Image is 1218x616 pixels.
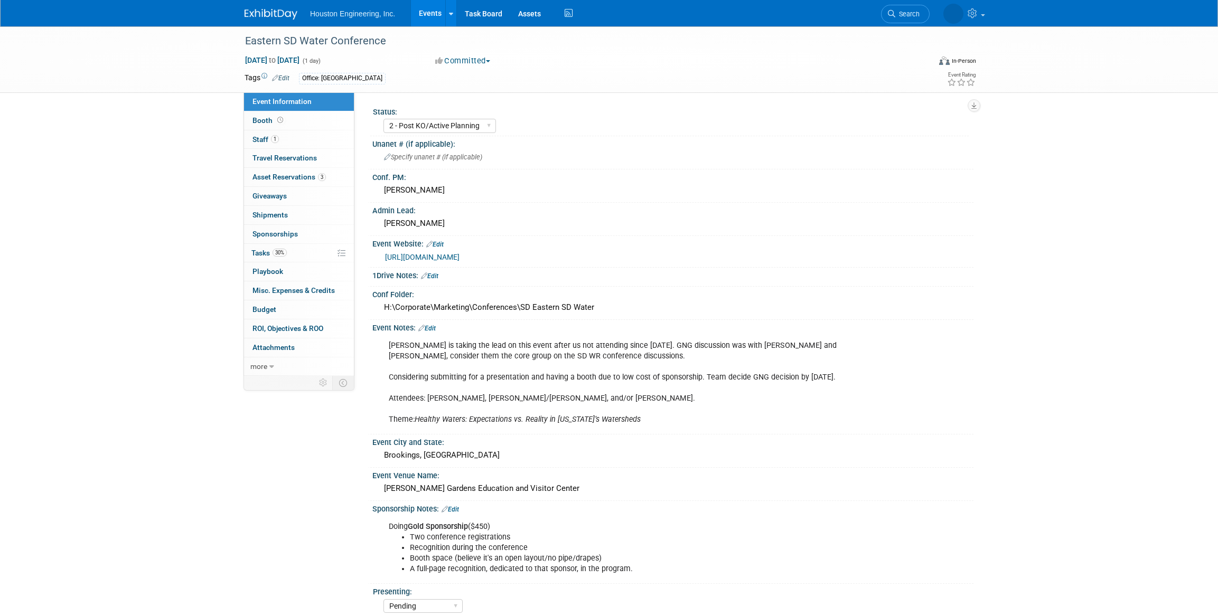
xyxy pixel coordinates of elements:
[372,136,973,149] div: Unanet # (if applicable):
[384,153,482,161] span: Specify unanet # (if applicable)
[373,104,969,117] div: Status:
[244,357,354,376] a: more
[372,320,973,334] div: Event Notes:
[241,32,914,51] div: Eastern SD Water Conference
[251,249,287,257] span: Tasks
[244,92,354,111] a: Event Information
[380,182,966,198] div: [PERSON_NAME]
[252,192,287,200] span: Giveaways
[381,335,857,431] div: [PERSON_NAME] is taking the lead on this event after us not attending since [DATE]. GNG discussio...
[244,111,354,130] a: Booth
[245,72,289,84] td: Tags
[244,319,354,338] a: ROI, Objectives & ROO
[245,55,300,65] span: [DATE] [DATE]
[418,325,436,332] a: Edit
[244,338,354,357] a: Attachments
[252,173,326,181] span: Asset Reservations
[244,281,354,300] a: Misc. Expenses & Credits
[272,74,289,82] a: Edit
[380,480,966,497] div: [PERSON_NAME] Gardens Education and Visitor Center
[415,415,641,424] i: Healthy Waters: Expectations vs. Reality in [US_STATE]’s Watersheds
[314,376,333,390] td: Personalize Event Tab Strip
[244,300,354,319] a: Budget
[372,501,973,515] div: Sponsorship Notes:
[385,253,460,261] a: [URL][DOMAIN_NAME]
[372,203,973,216] div: Admin Lead:
[244,130,354,149] a: Staff1
[252,211,288,219] span: Shipments
[244,244,354,262] a: Tasks30%
[895,10,920,18] span: Search
[252,154,317,162] span: Travel Reservations
[244,262,354,281] a: Playbook
[372,468,973,481] div: Event Venue Name:
[318,173,326,181] span: 3
[250,362,267,371] span: more
[947,72,976,78] div: Event Rating
[252,286,335,295] span: Misc. Expenses & Credits
[410,564,851,574] li: A full-page recognition, dedicated to that sponsor, in the program.
[252,343,295,352] span: Attachments
[244,206,354,224] a: Shipments
[275,116,285,124] span: Booth not reserved yet
[380,447,966,463] div: Brookings, [GEOGRAPHIC_DATA]
[951,57,976,65] div: In-Person
[244,187,354,205] a: Giveaways
[372,169,973,183] div: Conf. PM:
[410,543,851,553] li: Recognition during the conference
[244,225,354,243] a: Sponsorships
[302,58,321,64] span: (1 day)
[372,287,973,300] div: Conf Folder:
[410,553,851,564] li: Booth space (believe it's an open layout/no pipe/drapes)
[426,241,444,248] a: Edit
[244,149,354,167] a: Travel Reservations
[252,116,285,125] span: Booth
[245,9,297,20] img: ExhibitDay
[252,97,312,106] span: Event Information
[380,215,966,232] div: [PERSON_NAME]
[333,376,354,390] td: Toggle Event Tabs
[939,56,950,65] img: Format-Inperson.png
[373,584,969,597] div: Presenting:
[271,135,279,143] span: 1
[432,55,494,67] button: Committed
[244,168,354,186] a: Asset Reservations3
[408,522,468,531] b: Gold Sponsorship
[442,506,459,513] a: Edit
[867,55,976,71] div: Event Format
[299,73,386,84] div: Office: [GEOGRAPHIC_DATA]
[421,272,438,280] a: Edit
[273,249,287,257] span: 30%
[943,4,963,24] img: Heidi Joarnt
[252,324,323,333] span: ROI, Objectives & ROO
[372,268,973,281] div: 1Drive Notes:
[310,10,395,18] span: Houston Engineering, Inc.
[252,305,276,314] span: Budget
[267,56,277,64] span: to
[372,434,973,448] div: Event City and State:
[252,230,298,238] span: Sponsorships
[410,532,851,543] li: Two conference registrations
[372,236,973,250] div: Event Website:
[252,267,283,276] span: Playbook
[881,5,930,23] a: Search
[381,516,857,580] div: Doing ($450)
[252,135,279,144] span: Staff
[380,299,966,316] div: H:\Corporate\Marketing\Conferences\SD Eastern SD Water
